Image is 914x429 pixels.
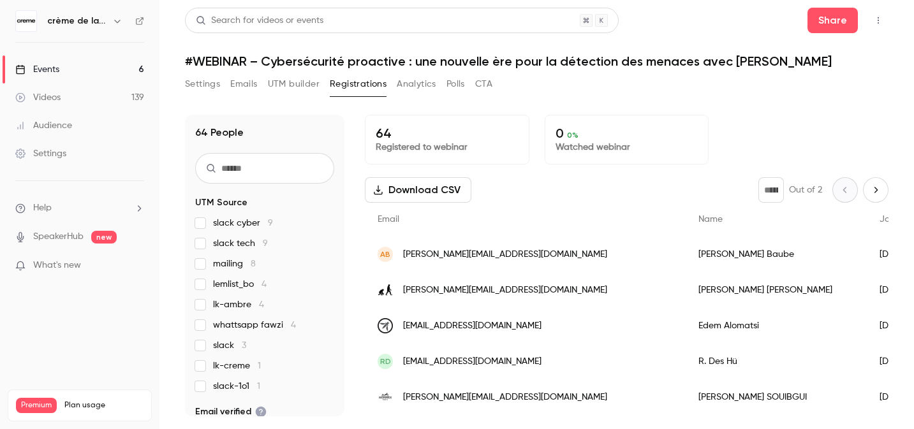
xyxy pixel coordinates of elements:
[47,15,107,27] h6: crème de la crème
[403,284,607,297] span: [PERSON_NAME][EMAIL_ADDRESS][DOMAIN_NAME]
[686,272,867,308] div: [PERSON_NAME] [PERSON_NAME]
[185,74,220,94] button: Settings
[376,126,519,141] p: 64
[15,119,72,132] div: Audience
[251,259,256,268] span: 8
[196,14,323,27] div: Search for videos or events
[195,405,267,418] span: Email verified
[556,141,698,154] p: Watched webinar
[365,177,471,203] button: Download CSV
[378,215,399,224] span: Email
[330,74,387,94] button: Registrations
[242,341,246,350] span: 3
[213,298,264,311] span: lk-ambre
[15,201,144,215] li: help-dropdown-opener
[556,126,698,141] p: 0
[268,219,273,228] span: 9
[376,141,519,154] p: Registered to webinar
[698,215,723,224] span: Name
[33,259,81,272] span: What's new
[789,184,822,196] p: Out of 2
[268,74,320,94] button: UTM builder
[230,74,257,94] button: Emails
[15,91,61,104] div: Videos
[213,278,267,291] span: lemlist_bo
[16,11,36,31] img: crème de la crème
[291,321,296,330] span: 4
[567,131,579,140] span: 0 %
[259,300,264,309] span: 4
[475,74,492,94] button: CTA
[686,344,867,379] div: R. Des Hü
[195,125,244,140] h1: 64 People
[195,196,247,209] span: UTM Source
[213,258,256,270] span: mailing
[257,382,260,391] span: 1
[686,236,867,272] div: [PERSON_NAME] Baube
[213,237,268,250] span: slack tech
[33,230,84,244] a: SpeakerHub
[213,339,246,352] span: slack
[15,147,66,160] div: Settings
[213,319,296,331] span: whattsapp fawzi
[863,177,888,203] button: Next page
[403,319,542,333] span: [EMAIL_ADDRESS][DOMAIN_NAME]
[15,63,59,76] div: Events
[378,318,393,333] img: owasp.org
[403,355,542,368] span: [EMAIL_ADDRESS][DOMAIN_NAME]
[91,231,117,244] span: new
[263,239,268,248] span: 9
[686,308,867,344] div: Edem Alomatsi
[807,8,858,33] button: Share
[378,283,393,298] img: darwin-evol.fr
[397,74,436,94] button: Analytics
[380,356,391,367] span: RD
[129,260,144,272] iframe: Noticeable Trigger
[378,389,393,405] img: ext.hermes.com
[185,54,888,69] h1: #WEBINAR – Cybersécurité proactive : une nouvelle ère pour la détection des menaces avec [PERSON_...
[213,380,260,393] span: slack-1o1
[213,360,261,372] span: lk-creme
[33,201,52,215] span: Help
[213,217,273,229] span: slack cyber
[403,248,607,261] span: [PERSON_NAME][EMAIL_ADDRESS][DOMAIN_NAME]
[380,249,390,260] span: AB
[16,398,57,413] span: Premium
[446,74,465,94] button: Polls
[258,361,261,370] span: 1
[403,391,607,404] span: [PERSON_NAME][EMAIL_ADDRESS][DOMAIN_NAME]
[64,400,144,411] span: Plan usage
[262,280,267,289] span: 4
[686,379,867,415] div: [PERSON_NAME] SOUIBGUI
